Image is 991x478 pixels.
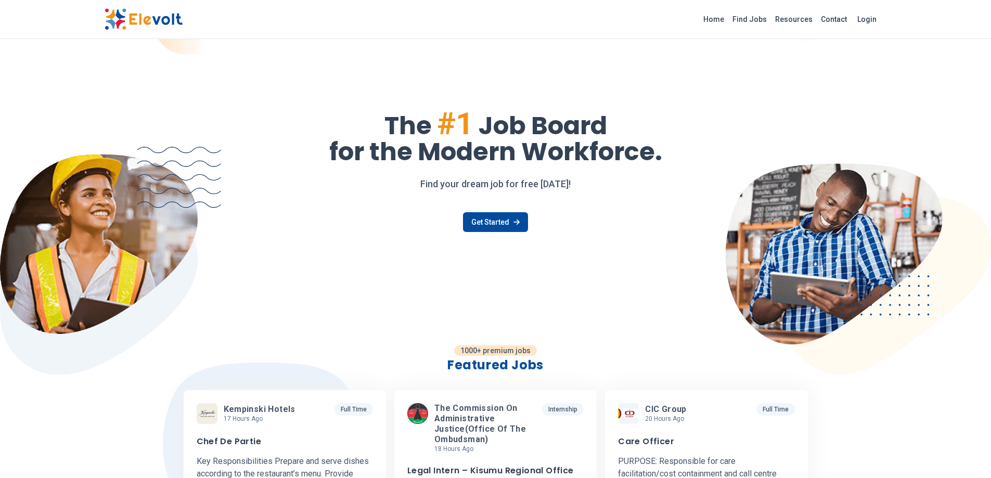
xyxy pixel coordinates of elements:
[645,404,687,415] span: CIC group
[618,409,639,418] img: CIC group
[105,8,183,30] img: Elevolt
[939,428,991,478] iframe: Chat Widget
[434,445,538,453] p: 18 hours ago
[224,404,295,415] span: Kempinski Hotels
[434,403,534,445] span: The Commission on Administrative Justice(Office of the Ombudsman)
[728,11,771,28] a: Find Jobs
[542,403,584,416] p: Internship
[197,436,262,447] h3: Chef De Partie
[197,403,217,424] img: Kempinski Hotels
[699,11,728,28] a: Home
[407,403,428,424] img: The Commission on Administrative Justice(Office of the Ombudsman)
[334,403,373,416] p: Full Time
[756,403,795,416] p: Full Time
[105,177,887,191] p: Find your dream job for free [DATE]!
[463,212,528,232] a: Get Started
[645,415,691,423] p: 20 hours ago
[407,466,574,476] h3: Legal Intern – Kisumu Regional Office
[817,11,851,28] a: Contact
[851,9,883,30] a: Login
[618,436,674,447] h3: Care Officer
[224,415,300,423] p: 17 hours ago
[105,108,887,164] h1: The Job Board for the Modern Workforce.
[437,105,473,142] span: #1
[771,11,817,28] a: Resources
